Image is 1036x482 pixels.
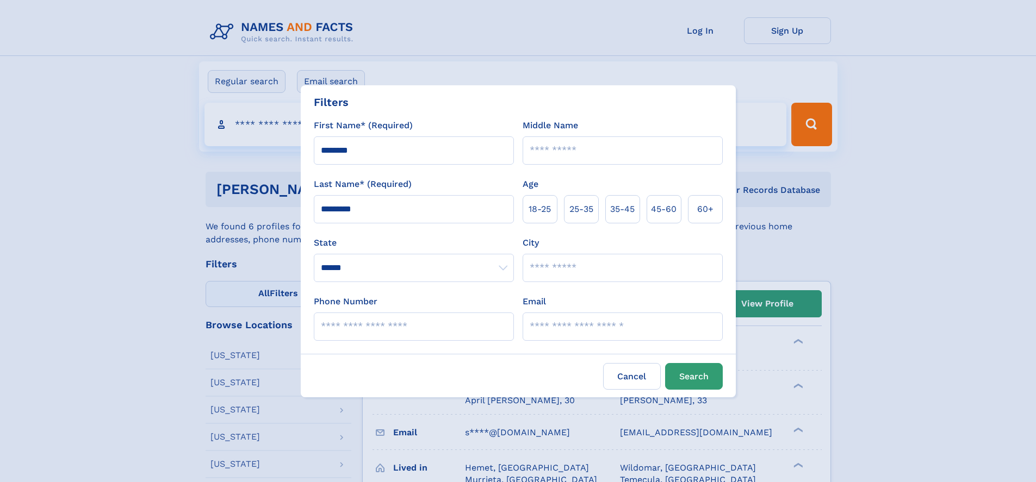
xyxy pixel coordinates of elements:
[314,94,349,110] div: Filters
[697,203,714,216] span: 60+
[314,295,377,308] label: Phone Number
[665,363,723,390] button: Search
[569,203,593,216] span: 25‑35
[523,236,539,249] label: City
[523,295,546,308] label: Email
[314,119,413,132] label: First Name* (Required)
[529,203,551,216] span: 18‑25
[610,203,635,216] span: 35‑45
[603,363,661,390] label: Cancel
[651,203,677,216] span: 45‑60
[314,236,514,249] label: State
[523,119,578,132] label: Middle Name
[314,178,412,191] label: Last Name* (Required)
[523,178,538,191] label: Age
